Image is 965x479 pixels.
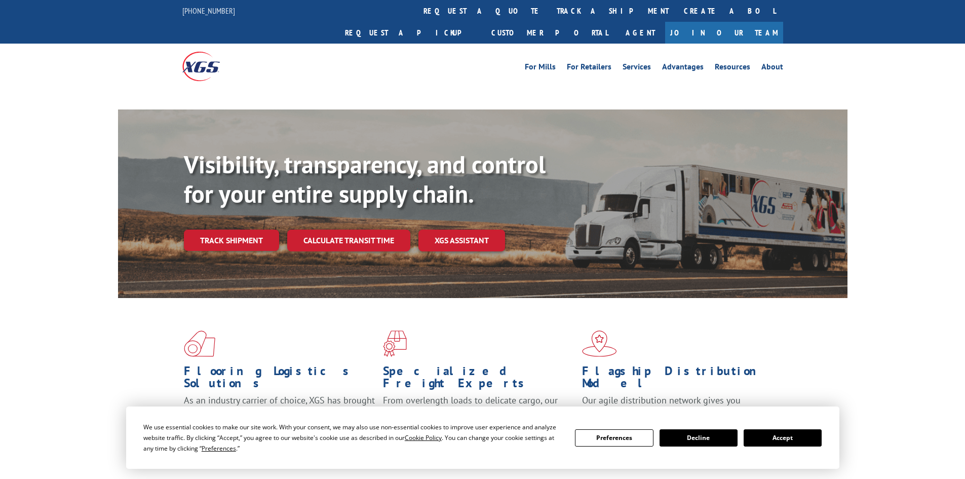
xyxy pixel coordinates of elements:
a: [PHONE_NUMBER] [182,6,235,16]
h1: Specialized Freight Experts [383,365,574,394]
span: Our agile distribution network gives you nationwide inventory management on demand. [582,394,768,418]
button: Preferences [575,429,653,447]
a: Advantages [662,63,704,74]
img: xgs-icon-focused-on-flooring-red [383,330,407,357]
span: Cookie Policy [405,433,442,442]
a: Agent [615,22,665,44]
a: Join Our Team [665,22,783,44]
span: Preferences [202,444,236,453]
a: Resources [715,63,750,74]
button: Decline [660,429,738,447]
a: Track shipment [184,230,279,251]
a: For Retailers [567,63,611,74]
h1: Flooring Logistics Solutions [184,365,375,394]
button: Accept [744,429,822,447]
img: xgs-icon-flagship-distribution-model-red [582,330,617,357]
a: Calculate transit time [287,230,410,251]
a: Customer Portal [484,22,615,44]
a: About [761,63,783,74]
a: Services [623,63,651,74]
a: For Mills [525,63,556,74]
a: XGS ASSISTANT [418,230,505,251]
div: Cookie Consent Prompt [126,407,839,469]
a: Request a pickup [337,22,484,44]
b: Visibility, transparency, and control for your entire supply chain. [184,149,546,209]
span: As an industry carrier of choice, XGS has brought innovation and dedication to flooring logistics... [184,394,375,430]
p: From overlength loads to delicate cargo, our experienced staff knows the best way to move your fr... [383,394,574,439]
h1: Flagship Distribution Model [582,365,774,394]
img: xgs-icon-total-supply-chain-intelligence-red [184,330,215,357]
div: We use essential cookies to make our site work. With your consent, we may also use non-essential ... [143,422,563,454]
